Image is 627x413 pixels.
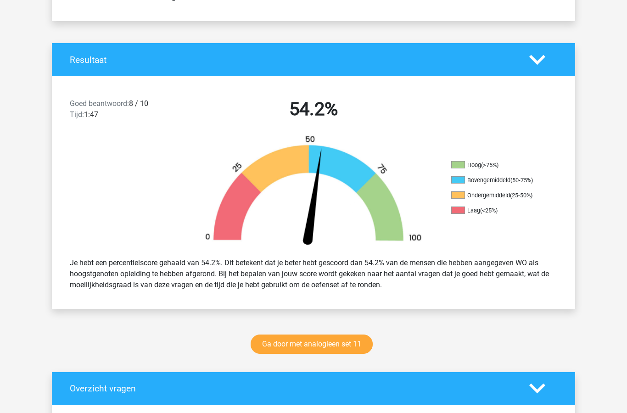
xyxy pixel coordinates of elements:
[480,207,498,214] div: (<25%)
[251,335,373,354] a: Ga door met analogieen set 11
[70,110,84,119] span: Tijd:
[451,206,543,215] li: Laag
[451,176,543,184] li: Bovengemiddeld
[481,162,498,168] div: (>75%)
[63,98,188,124] div: 8 / 10 1:47
[451,191,543,200] li: Ondergemiddeld
[195,98,432,120] h2: 54.2%
[510,177,533,184] div: (50-75%)
[451,161,543,169] li: Hoog
[70,55,515,65] h4: Resultaat
[63,254,564,294] div: Je hebt een percentielscore gehaald van 54.2%. Dit betekent dat je beter hebt gescoord dan 54.2% ...
[510,192,532,199] div: (25-50%)
[190,135,437,250] img: 54.bc719eb2b1d5.png
[70,383,515,394] h4: Overzicht vragen
[70,99,129,108] span: Goed beantwoord:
